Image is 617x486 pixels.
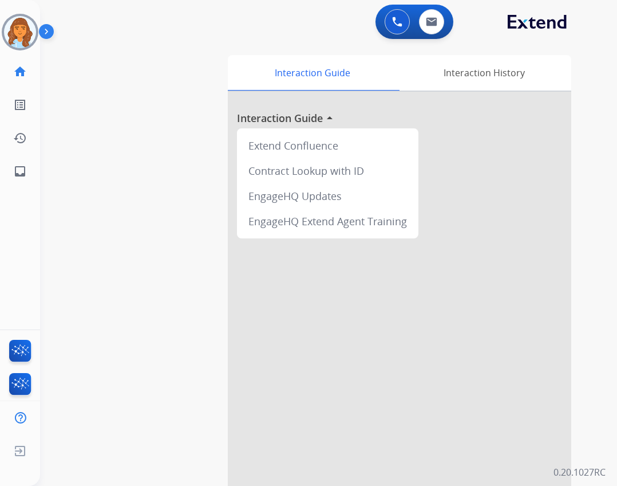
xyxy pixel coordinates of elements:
[13,131,27,145] mat-icon: history
[13,65,27,79] mat-icon: home
[397,55,571,91] div: Interaction History
[242,183,414,209] div: EngageHQ Updates
[242,209,414,234] div: EngageHQ Extend Agent Training
[13,164,27,178] mat-icon: inbox
[242,158,414,183] div: Contract Lookup with ID
[242,133,414,158] div: Extend Confluence
[228,55,397,91] div: Interaction Guide
[553,465,606,479] p: 0.20.1027RC
[4,16,36,48] img: avatar
[13,98,27,112] mat-icon: list_alt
